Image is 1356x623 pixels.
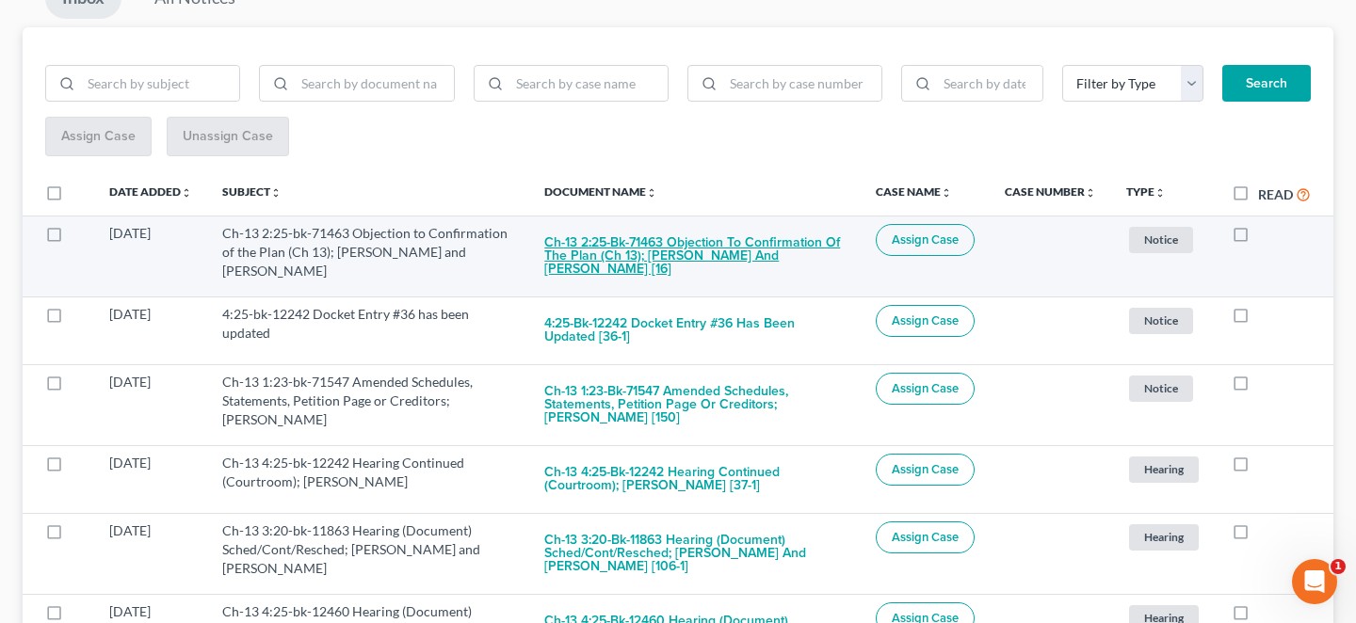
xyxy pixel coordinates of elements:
[207,445,529,513] td: Ch-13 4:25-bk-12242 Hearing Continued (Courtroom); [PERSON_NAME]
[1129,375,1193,401] span: Notice
[1154,187,1166,199] i: unfold_more
[544,373,846,437] button: Ch-13 1:23-bk-71547 Amended Schedules, Statements, Petition Page or Creditors; [PERSON_NAME] [150]
[1129,308,1193,333] span: Notice
[892,313,959,328] span: Assign Case
[207,513,529,594] td: Ch-13 3:20-bk-11863 Hearing (Document) Sched/Cont/Resched; [PERSON_NAME] and [PERSON_NAME]
[295,66,453,102] input: Search by document name
[892,462,959,477] span: Assign Case
[1129,227,1193,252] span: Notice
[1258,184,1293,204] label: Read
[892,232,959,248] span: Assign Case
[892,530,959,545] span: Assign Case
[876,305,975,337] button: Assign Case
[207,364,529,445] td: Ch-13 1:23-bk-71547 Amended Schedules, Statements, Petition Page or Creditors; [PERSON_NAME]
[1005,184,1096,199] a: Case Numberunfold_more
[1331,559,1346,574] span: 1
[1292,559,1337,604] iframe: Intercom live chat
[876,454,975,486] button: Assign Case
[94,513,207,594] td: [DATE]
[1126,224,1202,255] a: Notice
[94,216,207,296] td: [DATE]
[81,66,239,102] input: Search by subject
[876,224,975,256] button: Assign Case
[207,216,529,296] td: Ch-13 2:25-bk-71463 Objection to Confirmation of the Plan (Ch 13); [PERSON_NAME] and [PERSON_NAME]
[1126,521,1202,552] a: Hearing
[937,66,1042,102] input: Search by date
[181,187,192,199] i: unfold_more
[1126,373,1202,404] a: Notice
[544,521,846,585] button: Ch-13 3:20-bk-11863 Hearing (Document) Sched/Cont/Resched; [PERSON_NAME] and [PERSON_NAME] [106-1]
[94,445,207,513] td: [DATE]
[876,184,952,199] a: Case Nameunfold_more
[1129,524,1199,550] span: Hearing
[723,66,881,102] input: Search by case number
[892,381,959,396] span: Assign Case
[876,521,975,553] button: Assign Case
[1222,65,1311,103] button: Search
[1129,456,1199,482] span: Hearing
[222,184,282,199] a: Subjectunfold_more
[109,184,192,199] a: Date Addedunfold_more
[509,66,668,102] input: Search by case name
[94,296,207,364] td: [DATE]
[94,364,207,445] td: [DATE]
[1126,454,1202,485] a: Hearing
[1085,187,1096,199] i: unfold_more
[544,305,846,356] button: 4:25-bk-12242 Docket Entry #36 has been updated [36-1]
[544,454,846,504] button: Ch-13 4:25-bk-12242 Hearing Continued (Courtroom); [PERSON_NAME] [37-1]
[1126,305,1202,336] a: Notice
[270,187,282,199] i: unfold_more
[646,187,657,199] i: unfold_more
[544,184,657,199] a: Document Nameunfold_more
[876,373,975,405] button: Assign Case
[207,296,529,364] td: 4:25-bk-12242 Docket Entry #36 has been updated
[1126,184,1166,199] a: Typeunfold_more
[941,187,952,199] i: unfold_more
[544,224,846,288] button: Ch-13 2:25-bk-71463 Objection to Confirmation of the Plan (Ch 13); [PERSON_NAME] and [PERSON_NAME...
